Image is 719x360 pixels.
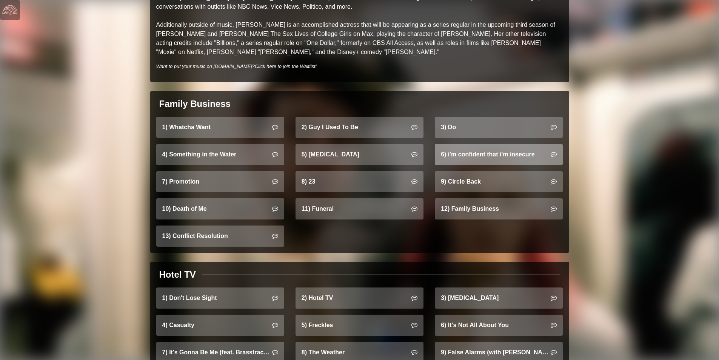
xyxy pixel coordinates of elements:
a: 3) [MEDICAL_DATA] [435,287,563,309]
div: Family Business [159,97,231,111]
a: 5) Freckles [296,315,423,336]
a: 3) Do [435,117,563,138]
div: Hotel TV [159,268,196,281]
a: 6) i'm confident that i'm insecure [435,144,563,165]
a: 13) Conflict Resolution [156,226,284,247]
a: 12) Family Business [435,198,563,219]
a: 10) Death of Me [156,198,284,219]
a: 1) Don't Lose Sight [156,287,284,309]
a: 8) 23 [296,171,423,192]
a: 4) Something in the Water [156,144,284,165]
a: Click here to join the Waitlist! [255,63,317,69]
a: 4) Casualty [156,315,284,336]
a: 7) Promotion [156,171,284,192]
a: 6) It's Not All About You [435,315,563,336]
i: Want to put your music on [DOMAIN_NAME]? [156,63,317,69]
a: 1) Whatcha Want [156,117,284,138]
a: 11) Funeral [296,198,423,219]
a: 5) [MEDICAL_DATA] [296,144,423,165]
a: 2) Hotel TV [296,287,423,309]
a: 9) Circle Back [435,171,563,192]
img: logo-white-4c48a5e4bebecaebe01ca5a9d34031cfd3d4ef9ae749242e8c4bf12ef99f53e8.png [2,2,17,17]
a: 2) Guy I Used To Be [296,117,423,138]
